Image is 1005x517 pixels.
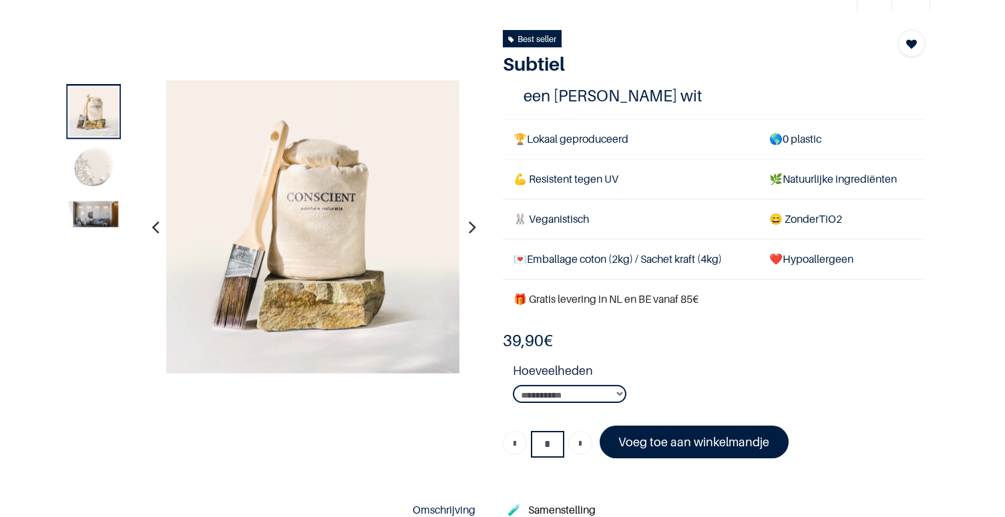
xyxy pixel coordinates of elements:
[166,80,460,374] img: Product image
[514,292,698,306] font: 🎁 Gratis levering in NL en BE vanaf 85€
[69,87,118,136] img: Product image
[514,132,527,145] span: 🏆
[503,53,861,75] h1: Subtiel
[769,132,783,145] span: 🌎
[759,119,925,159] td: 0 plastic
[528,503,596,516] span: Samenstelling
[759,159,925,199] td: Natuurlijke ingrediënten
[69,201,118,227] img: Product image
[524,85,903,106] h4: een [PERSON_NAME] wit
[769,172,783,185] span: 🌿
[508,503,521,516] span: 🧪
[769,212,819,225] span: 😄 Zonder
[503,431,527,455] a: Verwijder een
[514,252,527,266] span: 💌
[69,144,118,193] img: Product image
[503,119,759,159] td: Lokaal geproduceerd
[568,431,592,455] a: Voeg één toe
[618,435,769,449] font: Voeg toe aan winkelmandje
[513,362,925,385] strong: Hoeveelheden
[503,331,544,350] span: 39,90
[759,199,925,239] td: TiO2
[898,30,925,57] button: Add to wishlist
[906,36,917,52] span: Add to wishlist
[503,331,553,350] b: €
[600,426,789,458] a: Voeg toe aan winkelmandje
[413,503,475,516] span: Omschrijving
[503,239,759,280] td: Emballage coton (2kg) / Sachet kraft (4kg)
[514,212,589,225] span: 🐰 Veganistisch
[514,172,618,185] span: 💪 Resistent tegen UV
[759,239,925,280] td: ❤️Hypoallergeen
[508,31,556,46] div: Best seller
